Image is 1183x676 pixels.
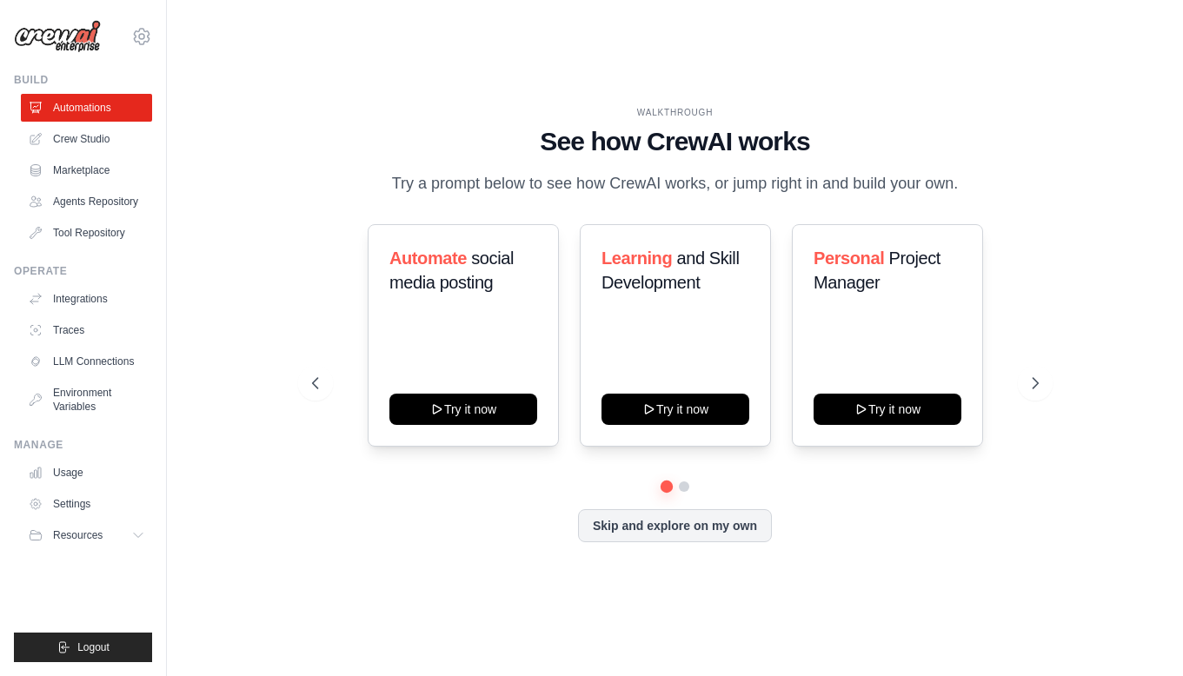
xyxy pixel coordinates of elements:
span: and Skill Development [601,249,739,292]
a: Tool Repository [21,219,152,247]
a: Integrations [21,285,152,313]
span: Personal [814,249,884,268]
span: Logout [77,640,110,654]
span: Project Manager [814,249,940,292]
a: LLM Connections [21,348,152,375]
div: Operate [14,264,152,278]
button: Skip and explore on my own [578,509,772,542]
div: Manage [14,438,152,452]
a: Traces [21,316,152,344]
button: Logout [14,633,152,662]
p: Try a prompt below to see how CrewAI works, or jump right in and build your own. [383,171,967,196]
span: social media posting [389,249,514,292]
button: Try it now [601,394,749,425]
button: Resources [21,521,152,549]
a: Usage [21,459,152,487]
a: Automations [21,94,152,122]
div: WALKTHROUGH [312,106,1039,119]
a: Crew Studio [21,125,152,153]
a: Settings [21,490,152,518]
a: Marketplace [21,156,152,184]
div: Build [14,73,152,87]
span: Learning [601,249,672,268]
button: Try it now [389,394,537,425]
a: Environment Variables [21,379,152,421]
span: Automate [389,249,467,268]
h1: See how CrewAI works [312,126,1039,157]
span: Resources [53,528,103,542]
a: Agents Repository [21,188,152,215]
button: Try it now [814,394,961,425]
img: Logo [14,20,101,53]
